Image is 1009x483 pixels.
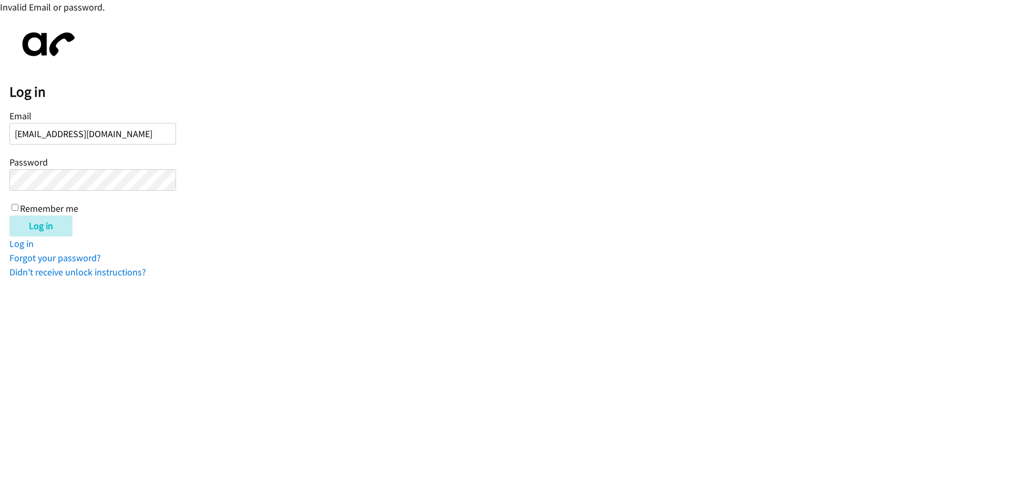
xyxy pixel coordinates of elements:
[9,266,146,278] a: Didn't receive unlock instructions?
[9,156,48,168] label: Password
[9,215,73,237] input: Log in
[9,110,32,122] label: Email
[9,252,101,264] a: Forgot your password?
[9,238,34,250] a: Log in
[9,83,1009,101] h2: Log in
[20,202,78,214] label: Remember me
[9,24,83,65] img: aphone-8a226864a2ddd6a5e75d1ebefc011f4aa8f32683c2d82f3fb0802fe031f96514.svg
